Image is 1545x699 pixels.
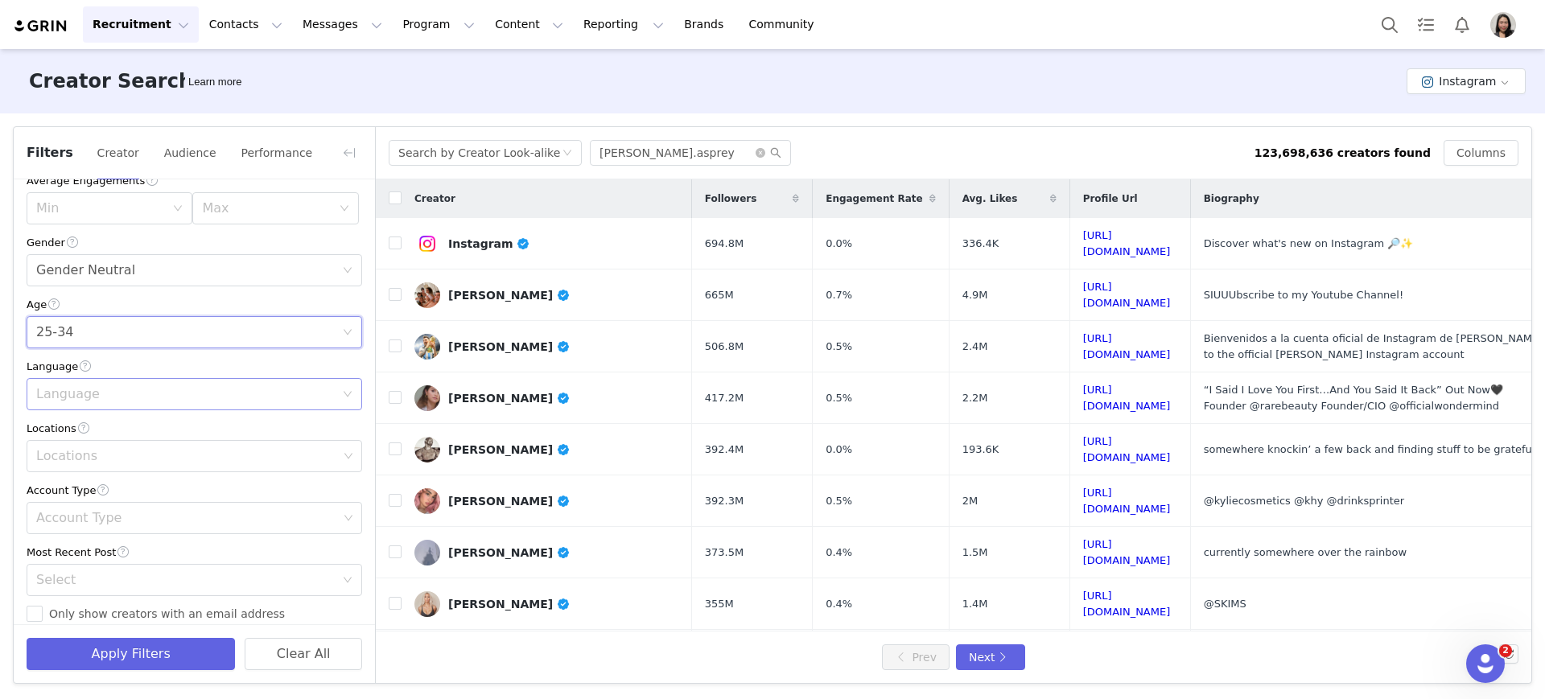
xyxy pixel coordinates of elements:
[826,545,852,561] span: 0.4%
[27,482,362,499] div: Account Type
[826,339,852,355] span: 0.5%
[414,231,679,257] a: Instagram
[962,390,988,406] span: 2.2M
[27,234,362,251] div: Gender
[826,596,852,612] span: 0.4%
[1083,191,1138,206] span: Profile Url
[200,6,292,43] button: Contacts
[826,493,852,509] span: 0.5%
[344,513,353,524] i: icon: down
[414,385,440,411] img: v2
[36,448,338,464] div: Locations
[705,442,744,458] span: 392.4M
[448,340,571,353] div: [PERSON_NAME]
[414,437,440,463] img: v2
[448,392,571,405] div: [PERSON_NAME]
[756,148,765,158] i: icon: close-circle
[343,389,352,401] i: icon: down
[705,596,734,612] span: 355M
[826,390,852,406] span: 0.5%
[962,493,978,509] span: 2M
[1083,538,1171,566] a: [URL][DOMAIN_NAME]
[393,6,484,43] button: Program
[1204,598,1246,610] span: @SKIMS
[574,6,674,43] button: Reporting
[27,143,73,162] span: Filters
[163,140,217,166] button: Audience
[705,493,744,509] span: 392.3M
[1204,495,1405,507] span: @kyliecosmetics @khy @drinksprinter
[414,231,440,257] img: v2
[1481,12,1532,38] button: Profile
[770,147,781,158] i: icon: search
[27,296,362,313] div: Age
[962,191,1018,206] span: Avg. Likes
[962,236,999,252] span: 336.4K
[36,572,335,588] div: Select
[962,442,999,458] span: 193.6K
[414,385,679,411] a: [PERSON_NAME]
[245,638,362,670] button: Clear All
[1083,590,1171,618] a: [URL][DOMAIN_NAME]
[202,200,331,216] div: Max
[27,172,362,189] div: Average Engagements
[1444,140,1518,166] button: Columns
[1204,546,1407,558] span: currently somewhere over the rainbow
[1466,644,1505,683] iframe: Intercom live chat
[36,386,335,402] div: Language
[414,334,679,360] a: [PERSON_NAME]
[1372,6,1407,43] button: Search
[27,420,362,437] div: Locations
[414,540,440,565] img: v2
[1407,68,1526,94] button: Instagram
[97,140,140,166] button: Creator
[705,287,734,303] span: 665M
[414,591,679,617] a: [PERSON_NAME]
[448,546,571,559] div: [PERSON_NAME]
[1204,237,1414,249] span: Discover what's new on Instagram 🔎✨
[485,6,573,43] button: Content
[414,488,440,514] img: v2
[962,596,988,612] span: 1.4M
[36,317,74,347] div: 25-34
[29,67,192,96] h3: Creator Search
[43,607,291,620] span: Only show creators with an email address
[173,204,183,215] i: icon: down
[448,289,571,302] div: [PERSON_NAME]
[1083,384,1171,412] a: [URL][DOMAIN_NAME]
[1204,191,1259,206] span: Biography
[240,140,313,166] button: Performance
[705,339,744,355] span: 506.8M
[882,644,950,670] button: Prev
[448,443,571,456] div: [PERSON_NAME]
[674,6,738,43] a: Brands
[293,6,392,43] button: Messages
[562,148,572,159] i: icon: down
[414,591,440,617] img: v2
[956,644,1025,670] button: Next
[414,282,679,308] a: [PERSON_NAME]
[1204,384,1503,412] span: “I Said I Love You First…And You Said It Back” Out Now🖤 Founder @rarebeauty Founder/CIO @official...
[27,544,362,561] div: Most Recent Post
[13,19,69,34] img: grin logo
[740,6,831,43] a: Community
[1255,145,1431,162] div: 123,698,636 creators found
[826,236,852,252] span: 0.0%
[83,6,199,43] button: Recruitment
[1204,289,1404,301] span: SIUUUbscribe to my Youtube Channel!
[962,339,988,355] span: 2.4M
[344,451,353,463] i: icon: down
[826,442,852,458] span: 0.0%
[1083,332,1171,360] a: [URL][DOMAIN_NAME]
[185,74,245,90] div: Tooltip anchor
[448,237,530,250] div: Instagram
[962,287,988,303] span: 4.9M
[414,282,440,308] img: v2
[1408,6,1444,43] a: Tasks
[826,191,922,206] span: Engagement Rate
[27,358,362,375] div: Language
[1499,644,1512,657] span: 2
[414,437,679,463] a: [PERSON_NAME]
[414,540,679,565] a: [PERSON_NAME]
[340,204,349,215] i: icon: down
